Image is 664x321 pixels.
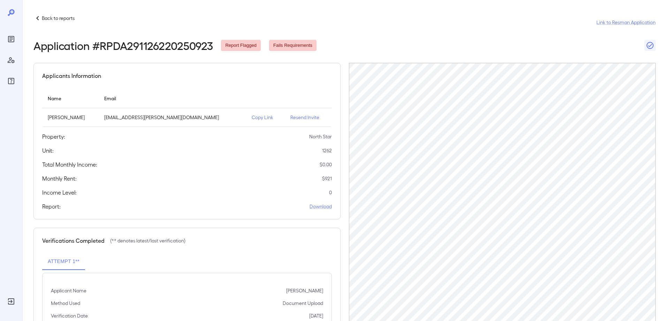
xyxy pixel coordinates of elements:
h5: Verifications Completed [42,236,105,245]
h5: Unit: [42,146,54,155]
a: Download [310,203,332,210]
span: Report Flagged [221,42,261,49]
p: Applicant Name [51,287,86,294]
h2: Application # RPDA291126220250923 [33,39,213,52]
p: North Star [309,133,332,140]
h5: Total Monthly Income: [42,160,97,169]
p: Verification Date [51,312,88,319]
h5: Monthly Rent: [42,174,77,183]
p: Method Used [51,300,80,307]
h5: Report: [42,202,61,211]
p: [PERSON_NAME] [286,287,323,294]
p: 0 [329,189,332,196]
span: Fails Requirements [269,42,316,49]
div: Reports [6,34,17,45]
th: Name [42,88,99,108]
a: Link to Resman Application [596,19,656,26]
p: (** denotes latest/last verification) [110,237,185,244]
h5: Income Level: [42,188,77,197]
h5: Property: [42,132,65,141]
p: 1262 [322,147,332,154]
div: Manage Users [6,54,17,66]
p: $ 0.00 [320,161,332,168]
div: FAQ [6,75,17,87]
p: Copy Link [252,114,279,121]
table: simple table [42,88,332,127]
button: Close Report [644,40,656,51]
h5: Applicants Information [42,72,101,80]
p: Document Upload [283,300,323,307]
p: [PERSON_NAME] [48,114,93,121]
p: Resend Invite [290,114,326,121]
th: Email [99,88,246,108]
div: Log Out [6,296,17,307]
p: [EMAIL_ADDRESS][PERSON_NAME][DOMAIN_NAME] [104,114,241,121]
p: $ 921 [322,175,332,182]
p: [DATE] [309,312,323,319]
p: Back to reports [42,15,75,22]
button: Attempt 1** [42,253,85,270]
